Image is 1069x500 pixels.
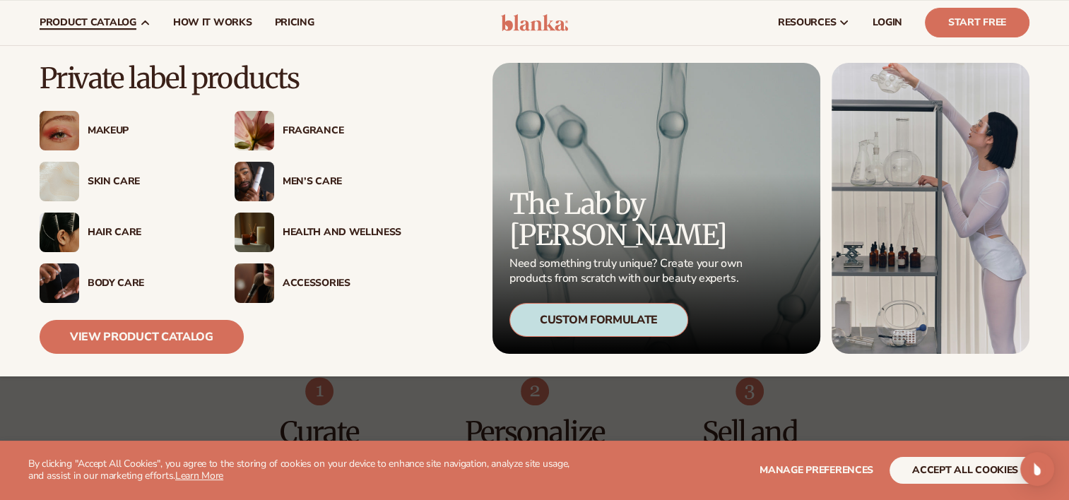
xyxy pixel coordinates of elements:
[274,17,314,28] span: pricing
[235,111,401,150] a: Pink blooming flower. Fragrance
[175,469,223,482] a: Learn More
[40,213,206,252] a: Female hair pulled back with clips. Hair Care
[235,213,274,252] img: Candles and incense on table.
[873,17,902,28] span: LOGIN
[235,263,274,303] img: Female with makeup brush.
[40,213,79,252] img: Female hair pulled back with clips.
[40,63,401,94] p: Private label products
[40,263,79,303] img: Male hand applying moisturizer.
[40,17,136,28] span: product catalog
[509,303,688,337] div: Custom Formulate
[1020,452,1054,486] div: Open Intercom Messenger
[235,213,401,252] a: Candles and incense on table. Health And Wellness
[40,263,206,303] a: Male hand applying moisturizer. Body Care
[760,457,873,484] button: Manage preferences
[235,111,274,150] img: Pink blooming flower.
[832,63,1029,354] img: Female in lab with equipment.
[40,111,79,150] img: Female with glitter eye makeup.
[492,63,820,354] a: Microscopic product formula. The Lab by [PERSON_NAME] Need something truly unique? Create your ow...
[88,227,206,239] div: Hair Care
[40,320,244,354] a: View Product Catalog
[283,125,401,137] div: Fragrance
[890,457,1041,484] button: accept all cookies
[760,463,873,477] span: Manage preferences
[28,458,580,482] p: By clicking "Accept All Cookies", you agree to the storing of cookies on your device to enhance s...
[88,176,206,188] div: Skin Care
[40,162,206,201] a: Cream moisturizer swatch. Skin Care
[509,189,747,251] p: The Lab by [PERSON_NAME]
[235,162,401,201] a: Male holding moisturizer bottle. Men’s Care
[88,125,206,137] div: Makeup
[173,17,252,28] span: How It Works
[925,8,1029,37] a: Start Free
[40,111,206,150] a: Female with glitter eye makeup. Makeup
[283,227,401,239] div: Health And Wellness
[235,162,274,201] img: Male holding moisturizer bottle.
[88,278,206,290] div: Body Care
[501,14,568,31] img: logo
[509,256,747,286] p: Need something truly unique? Create your own products from scratch with our beauty experts.
[40,162,79,201] img: Cream moisturizer swatch.
[235,263,401,303] a: Female with makeup brush. Accessories
[778,17,836,28] span: resources
[283,176,401,188] div: Men’s Care
[283,278,401,290] div: Accessories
